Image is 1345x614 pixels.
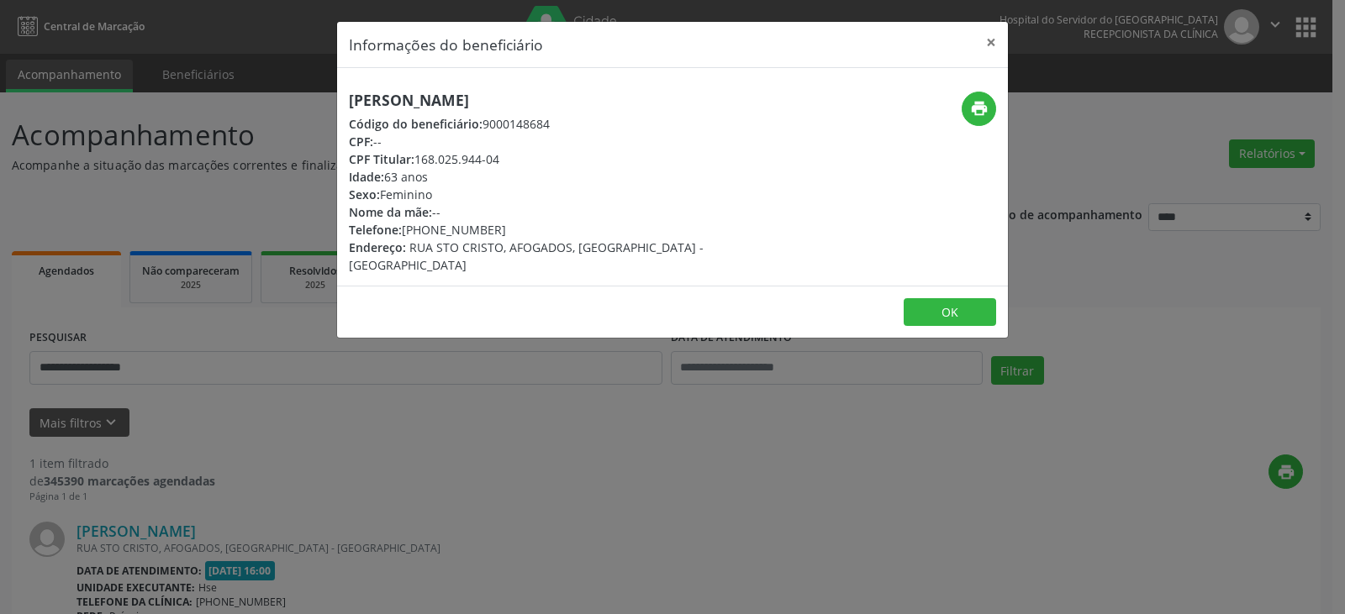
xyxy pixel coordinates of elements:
[349,239,406,255] span: Endereço:
[349,150,773,168] div: 168.025.944-04
[349,204,432,220] span: Nome da mãe:
[349,116,483,132] span: Código do beneficiário:
[349,186,773,203] div: Feminino
[962,92,996,126] button: print
[349,222,402,238] span: Telefone:
[349,134,373,150] span: CPF:
[349,221,773,239] div: [PHONE_NUMBER]
[349,186,380,202] span: Sexo:
[349,133,773,150] div: --
[970,99,989,118] i: print
[349,239,704,273] span: RUA STO CRISTO, AFOGADOS, [GEOGRAPHIC_DATA] - [GEOGRAPHIC_DATA]
[974,22,1008,63] button: Close
[349,34,543,55] h5: Informações do beneficiário
[349,115,773,133] div: 9000148684
[349,203,773,221] div: --
[904,298,996,327] button: OK
[349,151,414,167] span: CPF Titular:
[349,92,773,109] h5: [PERSON_NAME]
[349,169,384,185] span: Idade:
[349,168,773,186] div: 63 anos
